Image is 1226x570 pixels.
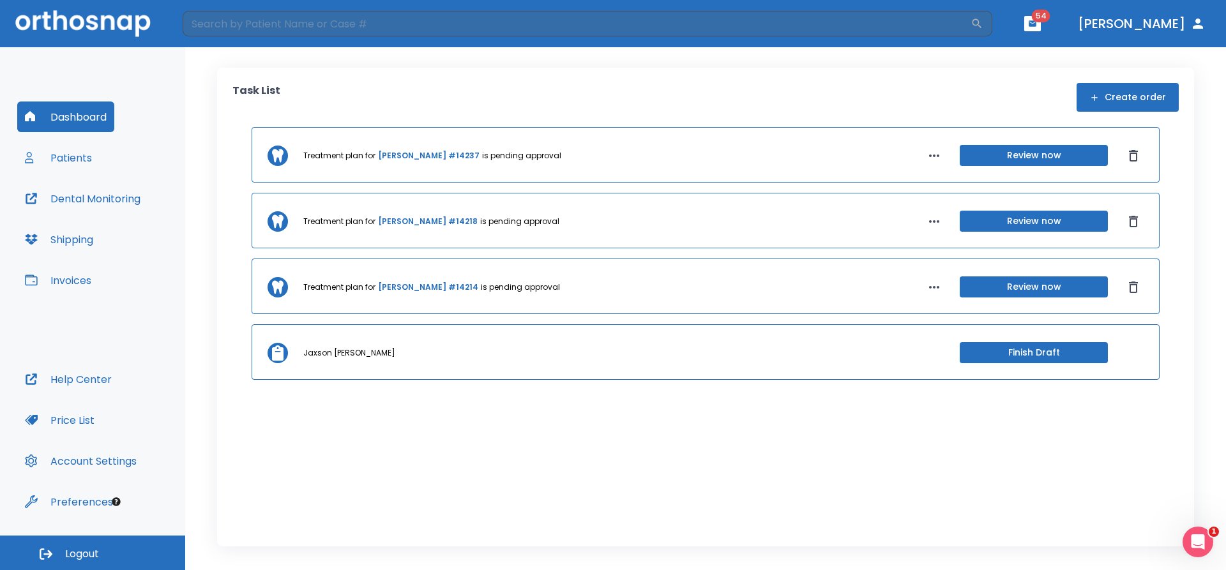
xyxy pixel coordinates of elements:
[17,265,99,296] button: Invoices
[1183,527,1213,557] iframe: Intercom live chat
[303,347,395,359] p: Jaxson [PERSON_NAME]
[232,83,280,112] p: Task List
[65,547,99,561] span: Logout
[960,145,1108,166] button: Review now
[481,281,560,293] p: is pending approval
[303,281,375,293] p: Treatment plan for
[960,211,1108,232] button: Review now
[17,486,121,517] button: Preferences
[378,150,480,161] a: [PERSON_NAME] #14237
[17,142,100,173] button: Patients
[1123,211,1144,232] button: Dismiss
[17,446,144,476] button: Account Settings
[303,150,375,161] p: Treatment plan for
[17,224,101,255] button: Shipping
[17,101,114,132] button: Dashboard
[110,496,122,507] div: Tooltip anchor
[378,281,478,293] a: [PERSON_NAME] #14214
[378,216,478,227] a: [PERSON_NAME] #14218
[17,405,102,435] button: Price List
[17,183,148,214] button: Dental Monitoring
[1209,527,1219,537] span: 1
[1123,277,1144,297] button: Dismiss
[17,364,119,394] button: Help Center
[183,11,971,36] input: Search by Patient Name or Case #
[1032,10,1050,22] span: 54
[1073,12,1211,35] button: [PERSON_NAME]
[303,216,375,227] p: Treatment plan for
[1123,146,1144,166] button: Dismiss
[1077,83,1179,112] button: Create order
[960,276,1108,297] button: Review now
[480,216,559,227] p: is pending approval
[960,342,1108,363] button: Finish Draft
[482,150,561,161] p: is pending approval
[15,10,151,36] img: Orthosnap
